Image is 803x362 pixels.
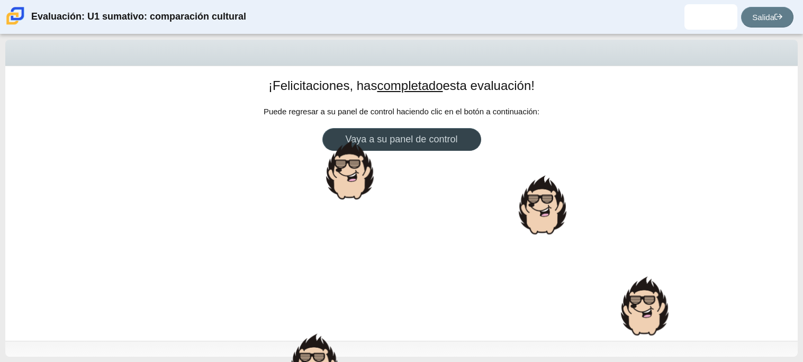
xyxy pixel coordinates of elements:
[741,7,793,28] a: Salida
[752,13,774,22] font: Salida
[377,78,443,93] font: completado
[31,11,246,22] font: Evaluación: U1 sumativo: comparación cultural
[268,78,377,93] font: ¡Felicitaciones, has
[443,78,535,93] font: esta evaluación!
[322,128,481,151] a: Vaya a su panel de control
[264,107,539,116] font: Puede regresar a su panel de control haciendo clic en el botón a continuación:
[4,20,26,29] a: Escuela Carmen de Ciencia y Tecnología
[346,134,458,144] font: Vaya a su panel de control
[4,5,26,27] img: Escuela Carmen de Ciencia y Tecnología
[702,8,719,25] img: yeiber.ravelotorre.G7ZMxm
